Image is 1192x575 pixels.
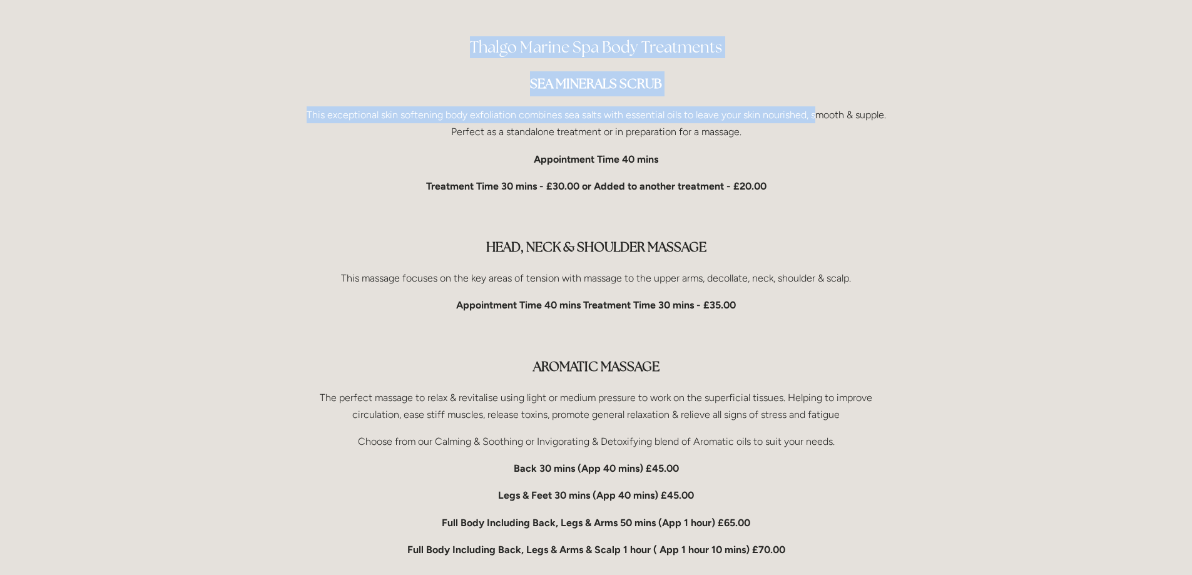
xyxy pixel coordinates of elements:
[297,106,895,140] p: This exceptional skin softening body exfoliation combines sea salts with essential oils to leave ...
[297,270,895,287] p: This massage focuses on the key areas of tension with massage to the upper arms, decollate, neck,...
[407,544,785,556] strong: Full Body Including Back, Legs & Arms & Scalp 1 hour ( App 1 hour 10 mins) £70.00
[530,75,662,92] strong: SEA MINERALS SCRUB
[297,433,895,450] p: Choose from our Calming & Soothing or Invigorating & Detoxifying blend of Aromatic oils to suit y...
[486,238,706,255] strong: HEAD, NECK & SHOULDER MASSAGE
[534,153,658,165] strong: Appointment Time 40 mins
[442,517,750,529] strong: Full Body Including Back, Legs & Arms 50 mins (App 1 hour) £65.00
[533,358,660,375] strong: AROMATIC MASSAGE
[297,14,895,58] h2: Thalgo Marine Spa Body Treatments
[514,462,679,474] strong: Back 30 mins (App 40 mins) £45.00
[456,299,736,311] strong: Appointment Time 40 mins Treatment Time 30 mins - £35.00
[498,489,694,501] strong: Legs & Feet 30 mins (App 40 mins) £45.00
[297,389,895,423] p: The perfect massage to relax & revitalise using light or medium pressure to work on the superfici...
[426,180,767,192] strong: Treatment Time 30 mins - £30.00 or Added to another treatment - £20.00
